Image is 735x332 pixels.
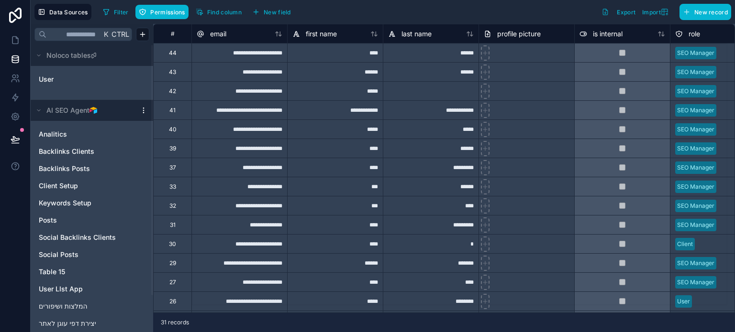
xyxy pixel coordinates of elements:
[39,147,94,156] span: Backlinks Clients
[306,29,337,39] span: first name
[39,215,126,225] a: Posts
[694,9,728,16] span: New record
[161,30,184,37] div: #
[39,319,96,328] span: יצירת דפי עוגן לאתר
[46,51,91,60] span: Noloco tables
[598,4,639,20] button: Export
[39,319,126,328] a: יצירת דפי עוגן לאתר
[34,104,136,117] button: Airtable LogoAI SEO Agent
[617,9,635,16] span: Export
[39,198,126,208] a: Keywords Setup
[39,181,78,191] span: Client Setup
[677,240,693,248] div: Client
[679,4,731,20] button: New record
[169,68,176,76] div: 43
[39,164,126,173] a: Backlinks Posts
[34,195,149,211] div: Keywords Setup
[677,144,714,153] div: SEO Manager
[169,126,177,133] div: 40
[677,49,714,57] div: SEO Manager
[34,49,144,62] button: Noloco tables
[169,87,176,95] div: 42
[39,164,90,173] span: Backlinks Posts
[99,5,132,19] button: Filter
[34,281,149,297] div: User LIst App
[677,202,714,210] div: SEO Manager
[34,230,149,245] div: Social Backlinks Clients
[39,284,126,294] a: User LIst App
[676,4,731,20] a: New record
[39,75,116,84] a: User
[677,163,714,172] div: SEO Manager
[207,9,242,16] span: Find column
[169,240,176,248] div: 30
[169,278,176,286] div: 27
[39,215,57,225] span: Posts
[39,75,54,84] span: User
[169,259,176,267] div: 29
[34,144,149,159] div: Backlinks Clients
[114,9,129,16] span: Filter
[34,213,149,228] div: Posts
[39,250,78,259] span: Social Posts
[39,198,91,208] span: Keywords Setup
[34,72,149,87] div: User
[401,29,432,39] span: last name
[39,267,65,277] span: Table 15
[34,299,149,314] div: המלצות ושיפורים
[34,127,149,142] div: Analitics
[39,301,88,311] span: המלצות ושיפורים
[46,106,89,115] span: AI SEO Agent
[39,267,126,277] a: Table 15
[39,233,116,242] span: Social Backlinks Clients
[34,161,149,176] div: Backlinks Posts
[39,147,126,156] a: Backlinks Clients
[169,202,176,210] div: 32
[34,247,149,262] div: Social Posts
[169,49,177,57] div: 44
[169,298,176,305] div: 26
[169,145,176,152] div: 39
[677,68,714,76] div: SEO Manager
[135,5,188,19] button: Permissions
[89,107,97,114] img: Airtable Logo
[689,29,700,39] span: role
[497,29,541,39] span: profile picture
[39,129,126,139] a: Analitics
[677,297,690,306] div: User
[249,5,294,19] button: New field
[677,106,714,115] div: SEO Manager
[34,264,149,279] div: Table 15
[169,183,176,191] div: 33
[111,28,130,40] span: Ctrl
[39,250,126,259] a: Social Posts
[34,316,149,331] div: יצירת דפי עוגן לאתר
[677,87,714,96] div: SEO Manager
[103,31,110,38] span: K
[677,221,714,229] div: SEO Manager
[677,125,714,134] div: SEO Manager
[39,233,126,242] a: Social Backlinks Clients
[39,181,126,191] a: Client Setup
[264,9,291,16] span: New field
[34,178,149,193] div: Client Setup
[161,319,189,326] span: 31 records
[169,107,176,114] div: 41
[170,221,176,229] div: 31
[39,301,126,311] a: המלצות ושיפורים
[34,4,91,20] button: Data Sources
[677,182,714,191] div: SEO Manager
[49,9,88,16] span: Data Sources
[593,29,623,39] span: is internal
[150,9,185,16] span: Permissions
[192,5,245,19] button: Find column
[677,278,714,287] div: SEO Manager
[169,164,176,171] div: 37
[39,284,83,294] span: User LIst App
[677,259,714,268] div: SEO Manager
[210,29,226,39] span: email
[39,129,67,139] span: Analitics
[642,9,661,16] span: Import
[639,4,676,20] button: Import
[135,5,192,19] a: Permissions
